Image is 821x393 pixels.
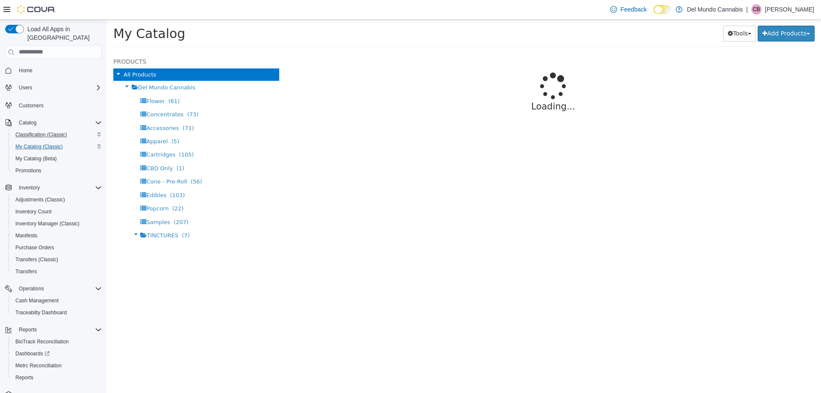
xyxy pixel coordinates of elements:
button: Inventory [15,183,43,193]
span: Inventory Manager (Classic) [15,220,80,227]
span: Metrc Reconciliation [15,362,62,369]
span: Classification (Classic) [15,131,67,138]
button: My Catalog (Classic) [9,141,105,153]
span: CB [753,4,760,15]
a: Customers [15,100,47,111]
a: My Catalog (Beta) [12,154,60,164]
a: Reports [12,372,37,383]
span: Reports [12,372,102,383]
span: Samples [39,199,63,206]
a: Transfers [12,266,40,277]
span: (22) [65,186,77,192]
span: My Catalog (Beta) [15,155,57,162]
button: Inventory Manager (Classic) [9,218,105,230]
span: Flower [39,78,58,85]
button: Tools [616,6,649,22]
h5: Products [6,37,172,47]
button: Transfers [9,266,105,278]
button: My Catalog (Beta) [9,153,105,165]
span: Del Mundo Cannabis [31,65,89,71]
span: My Catalog (Beta) [12,154,102,164]
button: Users [15,83,35,93]
button: Promotions [9,165,105,177]
span: Reports [19,326,37,333]
span: Cartridges [39,132,68,138]
span: Inventory Manager (Classic) [12,219,102,229]
span: Reports [15,325,102,335]
span: Transfers [15,268,37,275]
span: Cone - Pre-Roll [39,159,80,165]
button: Home [2,64,105,77]
span: CBD Only [39,145,66,152]
span: Popcorn [39,186,62,192]
div: Cody Brumfield [751,4,762,15]
a: Inventory Count [12,207,55,217]
button: Adjustments (Classic) [9,194,105,206]
span: Purchase Orders [12,242,102,253]
span: Adjustments (Classic) [15,196,65,203]
span: Feedback [620,5,647,14]
span: Edibles [39,172,59,179]
span: Users [15,83,102,93]
span: Catalog [15,118,102,128]
button: Metrc Reconciliation [9,360,105,372]
button: Catalog [15,118,40,128]
button: Inventory [2,182,105,194]
span: My Catalog (Classic) [12,142,102,152]
span: Home [19,67,32,74]
span: Home [15,65,102,76]
span: (56) [84,159,95,165]
span: Operations [15,284,102,294]
span: Transfers (Classic) [15,256,58,263]
span: Purchase Orders [15,244,54,251]
button: Traceabilty Dashboard [9,307,105,319]
span: Inventory [15,183,102,193]
span: Dark Mode [653,14,654,15]
span: My Catalog [6,6,78,21]
span: Users [19,84,32,91]
a: Feedback [607,1,650,18]
a: Manifests [12,230,41,241]
span: Metrc Reconciliation [12,360,102,371]
span: Customers [19,102,44,109]
span: My Catalog (Classic) [15,143,63,150]
span: Manifests [15,232,37,239]
a: Traceabilty Dashboard [12,307,70,318]
span: Reports [15,374,33,381]
span: BioTrack Reconciliation [15,338,69,345]
a: Dashboards [9,348,105,360]
span: Promotions [12,165,102,176]
button: Transfers (Classic) [9,254,105,266]
a: Dashboards [12,349,53,359]
span: Traceabilty Dashboard [12,307,102,318]
a: Cash Management [12,295,62,306]
p: Del Mundo Cannabis [687,4,743,15]
button: Operations [15,284,47,294]
span: Manifests [12,230,102,241]
span: Transfers (Classic) [12,254,102,265]
span: (71) [76,105,87,112]
span: Cash Management [15,297,59,304]
a: Inventory Manager (Classic) [12,219,83,229]
button: Inventory Count [9,206,105,218]
span: (5) [65,118,72,125]
span: (73) [80,92,92,98]
a: Metrc Reconciliation [12,360,65,371]
a: Adjustments (Classic) [12,195,68,205]
span: (103) [63,172,78,179]
span: (1) [70,145,77,152]
a: Transfers (Classic) [12,254,62,265]
span: Inventory Count [15,208,52,215]
span: Dashboards [15,350,50,357]
span: Concentrates [39,92,77,98]
button: Operations [2,283,105,295]
button: BioTrack Reconciliation [9,336,105,348]
button: Purchase Orders [9,242,105,254]
span: Load All Apps in [GEOGRAPHIC_DATA] [24,25,102,42]
button: Classification (Classic) [9,129,105,141]
span: (207) [67,199,82,206]
a: Promotions [12,165,45,176]
span: All Products [17,52,49,58]
button: Manifests [9,230,105,242]
span: Inventory Count [12,207,102,217]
